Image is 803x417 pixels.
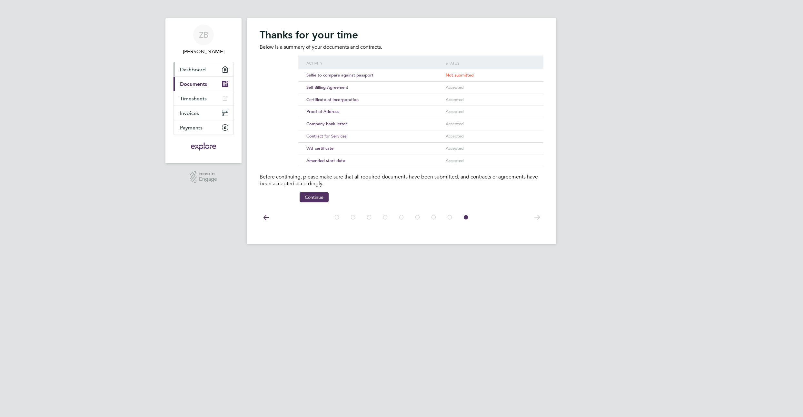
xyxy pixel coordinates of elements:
[173,25,234,56] a: ZB[PERSON_NAME]
[190,141,217,152] img: exploregroup-logo-retina.png
[306,146,333,151] span: VAT certificate
[306,85,348,90] span: Self Billing Agreement
[260,174,543,187] p: Before continuing, please make sure that all required documents have been submitted, and contract...
[173,62,233,76] a: Dashboard
[446,97,464,102] span: Accepted
[306,158,345,163] span: Amended start date
[190,171,217,183] a: Powered byEngage
[260,44,543,51] p: Below is a summary of your documents and contracts.
[173,91,233,106] a: Timesheets
[300,192,329,202] button: Continue
[180,125,203,131] span: Payments
[446,72,474,78] span: Not submitted
[173,120,233,135] a: Payments
[173,77,233,91] a: Documents
[444,56,537,70] div: Status
[446,158,464,163] span: Accepted
[305,56,444,70] div: Activity
[173,141,234,152] a: Go to home page
[180,96,207,102] span: Timesheets
[173,48,234,56] span: Zubair Baqai
[306,109,339,114] span: Proof of Address
[446,85,464,90] span: Accepted
[173,106,233,120] a: Invoices
[306,121,347,127] span: Company bank letter
[260,28,543,41] h2: Thanks for your time
[306,133,347,139] span: Contract for Services
[446,146,464,151] span: Accepted
[180,66,206,73] span: Dashboard
[306,97,359,102] span: Certificate of Incorporation
[165,18,242,163] nav: Main navigation
[199,171,217,177] span: Powered by
[180,81,207,87] span: Documents
[180,110,199,116] span: Invoices
[446,133,464,139] span: Accepted
[199,177,217,182] span: Engage
[446,109,464,114] span: Accepted
[199,31,208,39] span: ZB
[306,72,373,78] span: Selfie to compare against passport
[446,121,464,127] span: Accepted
